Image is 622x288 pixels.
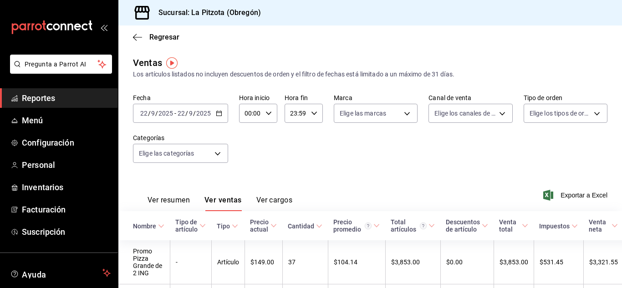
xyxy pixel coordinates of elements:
td: $104.14 [328,240,385,284]
div: Impuestos [539,222,570,230]
span: Precio actual [250,218,277,233]
label: Hora fin [285,95,323,101]
svg: Precio promedio = Total artículos / cantidad [365,222,372,229]
span: Facturación [22,203,111,216]
div: Venta total [499,218,520,233]
span: Impuestos [539,222,578,230]
label: Hora inicio [239,95,277,101]
span: Tipo de artículo [175,218,206,233]
span: / [155,110,158,117]
span: / [185,110,188,117]
label: Fecha [133,95,228,101]
span: Ayuda [22,268,99,278]
button: Ver ventas [204,196,242,211]
button: Pregunta a Parrot AI [10,55,112,74]
div: Precio actual [250,218,269,233]
span: Configuración [22,136,111,149]
span: Pregunta a Parrot AI [25,60,98,69]
button: Regresar [133,33,179,41]
span: Descuentos de artículo [446,218,488,233]
span: - [174,110,176,117]
button: Ver resumen [148,196,190,211]
input: -- [177,110,185,117]
span: Elige los tipos de orden [530,109,591,118]
a: Pregunta a Parrot AI [6,66,112,76]
span: Elige las categorías [139,149,194,158]
button: Ver cargos [256,196,293,211]
div: Descuentos de artículo [446,218,480,233]
input: ---- [158,110,173,117]
td: $3,853.00 [385,240,440,284]
button: open_drawer_menu [100,24,107,31]
span: Cantidad [288,222,322,230]
label: Categorías [133,135,228,141]
input: -- [140,110,148,117]
span: Regresar [149,33,179,41]
td: - [170,240,211,284]
span: / [148,110,151,117]
label: Tipo de orden [524,95,607,101]
img: Tooltip marker [166,57,178,69]
input: -- [151,110,155,117]
div: Los artículos listados no incluyen descuentos de orden y el filtro de fechas está limitado a un m... [133,70,607,79]
div: Cantidad [288,222,314,230]
div: navigation tabs [148,196,292,211]
td: $3,853.00 [494,240,534,284]
td: $531.45 [534,240,583,284]
span: Inventarios [22,181,111,193]
span: Nombre [133,222,164,230]
td: 37 [282,240,328,284]
div: Tipo [217,222,230,230]
span: Menú [22,114,111,126]
input: ---- [196,110,211,117]
span: Elige las marcas [340,109,386,118]
td: Artículo [211,240,245,284]
svg: El total artículos considera cambios de precios en los artículos así como costos adicionales por ... [420,222,427,229]
td: $149.00 [245,240,282,284]
div: Venta neta [589,218,610,233]
span: Reportes [22,92,111,104]
span: Elige los canales de venta [434,109,495,118]
div: Tipo de artículo [175,218,198,233]
input: -- [189,110,193,117]
label: Canal de venta [428,95,512,101]
div: Nombre [133,222,156,230]
span: Total artículos [391,218,435,233]
span: Personal [22,159,111,171]
span: Tipo [217,222,238,230]
span: / [193,110,196,117]
div: Precio promedio [333,218,372,233]
h3: Sucursal: La Pitzota (Obregón) [151,7,261,18]
div: Ventas [133,56,162,70]
button: Exportar a Excel [545,190,607,201]
td: Promo Pizza Grande de 2 ING [118,240,170,284]
span: Venta neta [589,218,618,233]
span: Venta total [499,218,528,233]
span: Precio promedio [333,218,380,233]
div: Total artículos [391,218,427,233]
td: $0.00 [440,240,494,284]
label: Marca [334,95,418,101]
span: Suscripción [22,226,111,238]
